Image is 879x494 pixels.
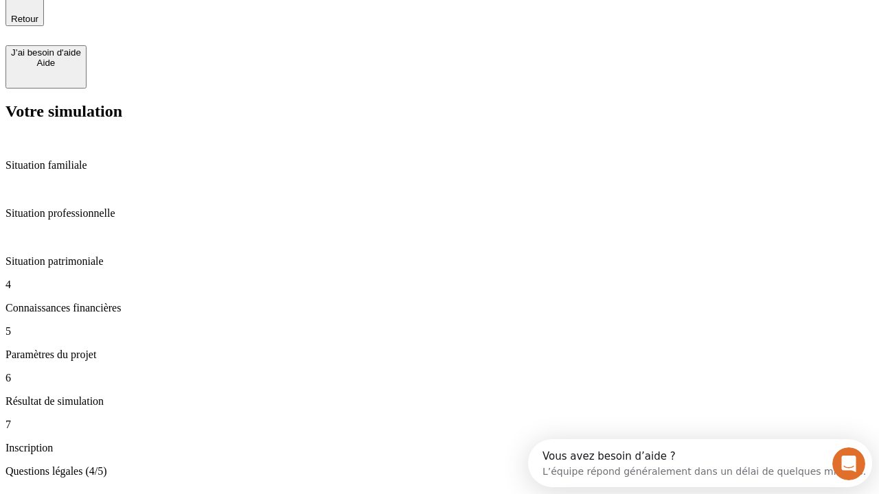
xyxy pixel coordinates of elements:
p: 6 [5,372,874,384]
p: Inscription [5,442,874,454]
p: 4 [5,279,874,291]
p: Situation familiale [5,159,874,172]
p: Résultat de simulation [5,395,874,408]
button: J’ai besoin d'aideAide [5,45,87,89]
div: Vous avez besoin d’aide ? [14,12,338,23]
p: Questions légales (4/5) [5,465,874,478]
p: 5 [5,325,874,338]
p: Situation patrimoniale [5,255,874,268]
span: Retour [11,14,38,24]
iframe: Intercom live chat [832,447,865,480]
div: J’ai besoin d'aide [11,47,81,58]
p: Paramètres du projet [5,349,874,361]
div: L’équipe répond généralement dans un délai de quelques minutes. [14,23,338,37]
p: 7 [5,419,874,431]
iframe: Intercom live chat discovery launcher [528,439,872,487]
div: Aide [11,58,81,68]
div: Ouvrir le Messenger Intercom [5,5,378,43]
p: Situation professionnelle [5,207,874,220]
h2: Votre simulation [5,102,874,121]
p: Connaissances financières [5,302,874,314]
